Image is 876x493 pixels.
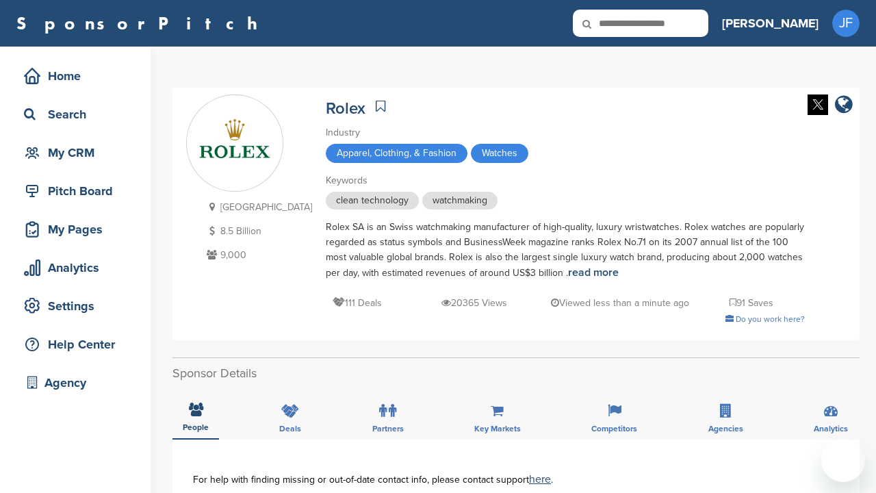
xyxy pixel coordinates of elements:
[187,96,283,192] img: Sponsorpitch & Rolex
[203,246,312,264] p: 9,000
[808,94,828,115] img: Twitter white
[725,314,805,324] a: Do you work here?
[730,294,773,312] p: 91 Saves
[568,266,619,279] a: read more
[14,214,137,245] a: My Pages
[832,10,860,37] span: JF
[736,314,805,324] span: Do you work here?
[529,472,551,486] a: here
[21,140,137,165] div: My CRM
[722,14,819,33] h3: [PERSON_NAME]
[14,252,137,283] a: Analytics
[203,199,312,216] p: [GEOGRAPHIC_DATA]
[326,173,805,188] div: Keywords
[193,474,839,485] div: For help with finding missing or out-of-date contact info, please contact support .
[326,99,365,118] a: Rolex
[21,64,137,88] div: Home
[172,364,860,383] h2: Sponsor Details
[333,294,382,312] p: 111 Deals
[835,94,853,117] a: company link
[14,99,137,130] a: Search
[814,425,848,433] span: Analytics
[14,329,137,360] a: Help Center
[422,192,498,210] span: watchmaking
[821,438,865,482] iframe: Button to launch messaging window
[591,425,637,433] span: Competitors
[14,290,137,322] a: Settings
[14,60,137,92] a: Home
[21,255,137,280] div: Analytics
[326,220,805,281] div: Rolex SA is an Swiss watchmaking manufacturer of high-quality, luxury wristwatches. Rolex watches...
[722,8,819,38] a: [PERSON_NAME]
[372,425,404,433] span: Partners
[279,425,301,433] span: Deals
[21,179,137,203] div: Pitch Board
[21,332,137,357] div: Help Center
[326,144,467,163] span: Apparel, Clothing, & Fashion
[21,294,137,318] div: Settings
[326,125,805,140] div: Industry
[21,102,137,127] div: Search
[16,14,266,32] a: SponsorPitch
[326,192,419,210] span: clean technology
[474,425,521,433] span: Key Markets
[551,294,689,312] p: Viewed less than a minute ago
[14,175,137,207] a: Pitch Board
[14,367,137,399] a: Agency
[183,423,209,431] span: People
[203,223,312,240] p: 8.5 Billion
[21,217,137,242] div: My Pages
[441,294,507,312] p: 20365 Views
[471,144,528,163] span: Watches
[14,137,137,168] a: My CRM
[708,425,743,433] span: Agencies
[21,370,137,395] div: Agency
